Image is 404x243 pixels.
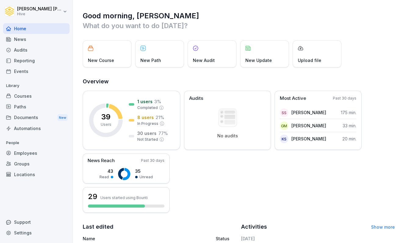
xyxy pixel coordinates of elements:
[291,109,326,116] p: [PERSON_NAME]
[280,108,288,117] div: SS
[3,66,70,77] a: Events
[241,223,267,231] h2: Activities
[280,135,288,143] div: KS
[83,235,175,242] p: Name
[83,223,237,231] h2: Last edited
[3,23,70,34] a: Home
[291,136,326,142] p: [PERSON_NAME]
[139,174,153,180] p: Unread
[137,137,158,142] p: Not Started
[83,77,395,86] h2: Overview
[280,95,306,102] p: Most Active
[137,98,153,105] p: 1 users
[3,158,70,169] a: Groups
[57,114,68,121] div: New
[3,123,70,134] a: Automations
[3,148,70,158] a: Employees
[83,21,395,31] p: What do you want to do [DATE]?
[158,130,168,136] p: 77 %
[3,91,70,101] a: Courses
[88,57,114,63] p: New Course
[341,109,356,116] p: 175 min.
[343,122,356,129] p: 33 min.
[291,122,326,129] p: [PERSON_NAME]
[3,45,70,55] a: Audits
[216,235,229,242] p: Status
[217,133,238,139] p: No audits
[3,112,70,123] a: DocumentsNew
[3,101,70,112] a: Paths
[189,95,203,102] p: Audits
[156,114,164,121] p: 21 %
[100,195,148,200] p: Users started using Bounti
[17,12,62,16] p: Hive
[3,34,70,45] a: News
[99,168,113,174] p: 43
[135,168,153,174] p: 35
[333,96,356,101] p: Past 30 days
[3,112,70,123] div: Documents
[298,57,321,63] p: Upload file
[101,113,110,121] p: 39
[137,130,157,136] p: 30 users
[3,227,70,238] a: Settings
[88,157,115,164] p: News Reach
[17,6,62,12] p: [PERSON_NAME] [PERSON_NAME]
[140,57,161,63] p: New Path
[99,174,109,180] p: Read
[101,122,111,127] p: Users
[88,191,97,202] h3: 29
[83,11,395,21] h1: Good morning, [PERSON_NAME]
[137,105,158,111] p: Completed
[241,235,395,242] h6: [DATE]
[342,136,356,142] p: 20 min.
[3,81,70,91] p: Library
[141,158,164,163] p: Past 30 days
[193,57,215,63] p: New Audit
[3,217,70,227] div: Support
[137,121,158,126] p: In Progress
[154,98,161,105] p: 3 %
[371,224,395,230] a: Show more
[245,57,272,63] p: New Update
[3,55,70,66] a: Reporting
[280,121,288,130] div: GM
[3,138,70,148] p: People
[137,114,154,121] p: 8 users
[3,169,70,180] a: Locations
